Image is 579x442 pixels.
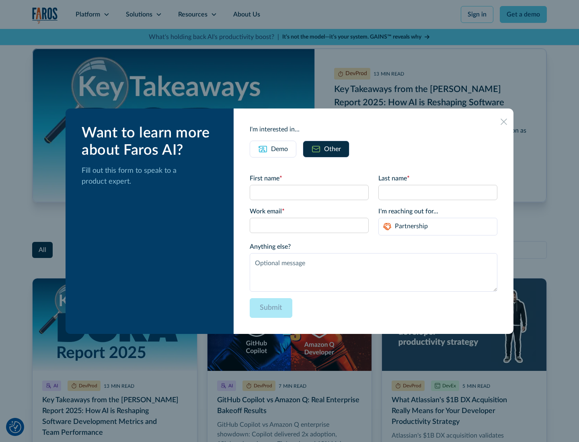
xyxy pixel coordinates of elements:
[271,144,288,154] div: Demo
[324,144,341,154] div: Other
[250,174,497,318] form: Email Form
[378,174,497,183] label: Last name
[250,174,369,183] label: First name
[378,207,497,216] label: I'm reaching out for...
[250,125,497,134] div: I'm interested in...
[250,242,497,252] label: Anything else?
[82,166,221,187] p: Fill out this form to speak to a product expert.
[250,207,369,216] label: Work email
[82,125,221,159] div: Want to learn more about Faros AI?
[250,298,292,318] input: Submit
